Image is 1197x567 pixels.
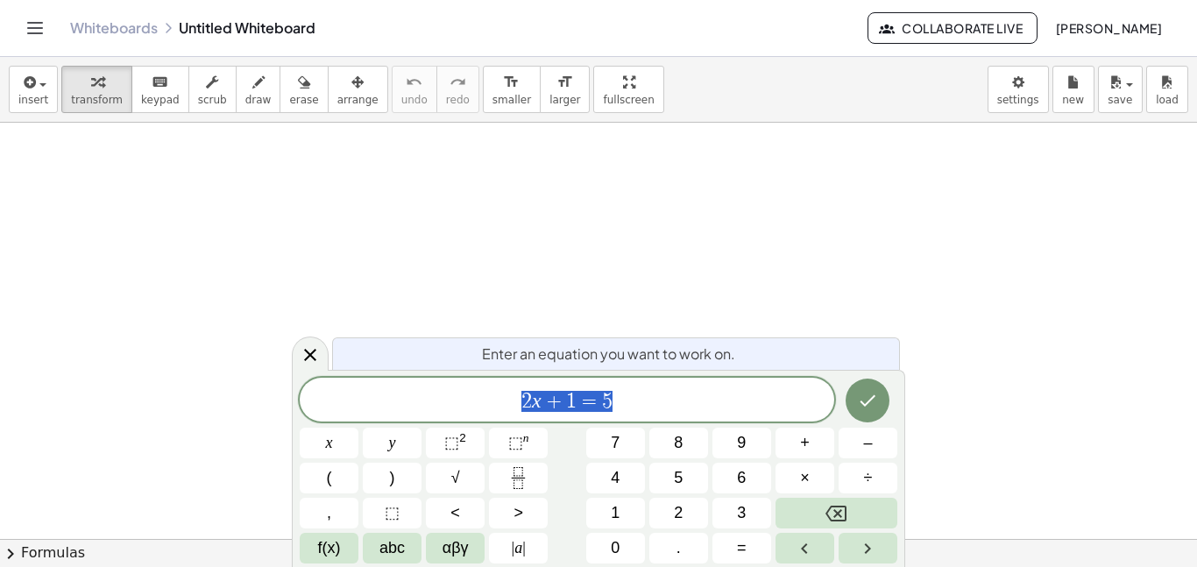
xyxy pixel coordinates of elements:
[70,19,158,37] a: Whiteboards
[712,498,771,528] button: 3
[426,533,485,563] button: Greek alphabet
[406,72,422,93] i: undo
[390,466,395,490] span: )
[586,498,645,528] button: 1
[450,72,466,93] i: redo
[326,431,333,455] span: x
[512,536,526,560] span: a
[988,66,1049,113] button: settings
[540,66,590,113] button: format_sizelarger
[18,94,48,106] span: insert
[800,431,810,455] span: +
[426,498,485,528] button: Less than
[450,501,460,525] span: <
[379,536,405,560] span: abc
[649,463,708,493] button: 5
[300,463,358,493] button: (
[566,391,577,412] span: 1
[401,94,428,106] span: undo
[489,498,548,528] button: Greater than
[337,94,379,106] span: arrange
[71,94,123,106] span: transform
[451,466,460,490] span: √
[523,431,529,444] sup: n
[737,501,746,525] span: 3
[776,498,897,528] button: Backspace
[489,463,548,493] button: Fraction
[389,431,396,455] span: y
[363,498,421,528] button: Placeholder
[776,533,834,563] button: Left arrow
[712,428,771,458] button: 9
[712,533,771,563] button: Equals
[188,66,237,113] button: scrub
[363,463,421,493] button: )
[1146,66,1188,113] button: load
[436,66,479,113] button: redoredo
[603,94,654,106] span: fullscreen
[1156,94,1179,106] span: load
[1041,12,1176,44] button: [PERSON_NAME]
[649,533,708,563] button: .
[1108,94,1132,106] span: save
[280,66,328,113] button: erase
[611,466,620,490] span: 4
[61,66,132,113] button: transform
[245,94,272,106] span: draw
[776,463,834,493] button: Times
[426,463,485,493] button: Square root
[363,533,421,563] button: Alphabet
[9,66,58,113] button: insert
[21,14,49,42] button: Toggle navigation
[846,379,889,422] button: Done
[611,431,620,455] span: 7
[556,72,573,93] i: format_size
[532,389,542,412] var: x
[882,20,1023,36] span: Collaborate Live
[503,72,520,93] i: format_size
[514,501,523,525] span: >
[549,94,580,106] span: larger
[864,466,873,490] span: ÷
[521,391,532,412] span: 2
[649,498,708,528] button: 2
[737,536,747,560] span: =
[508,434,523,451] span: ⬚
[492,94,531,106] span: smaller
[674,431,683,455] span: 8
[327,501,331,525] span: ,
[236,66,281,113] button: draw
[839,428,897,458] button: Minus
[289,94,318,106] span: erase
[839,533,897,563] button: Right arrow
[489,533,548,563] button: Absolute value
[483,66,541,113] button: format_sizesmaller
[131,66,189,113] button: keyboardkeypad
[1062,94,1084,106] span: new
[300,428,358,458] button: x
[392,66,437,113] button: undoundo
[602,391,613,412] span: 5
[593,66,663,113] button: fullscreen
[863,431,872,455] span: –
[712,463,771,493] button: 6
[676,536,681,560] span: .
[141,94,180,106] span: keypad
[152,72,168,93] i: keyboard
[446,94,470,106] span: redo
[868,12,1038,44] button: Collaborate Live
[385,501,400,525] span: ⬚
[363,428,421,458] button: y
[577,391,602,412] span: =
[482,344,735,365] span: Enter an equation you want to work on.
[1055,20,1162,36] span: [PERSON_NAME]
[776,428,834,458] button: Plus
[586,463,645,493] button: 4
[649,428,708,458] button: 8
[997,94,1039,106] span: settings
[459,431,466,444] sup: 2
[839,463,897,493] button: Divide
[542,391,567,412] span: +
[1098,66,1143,113] button: save
[674,501,683,525] span: 2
